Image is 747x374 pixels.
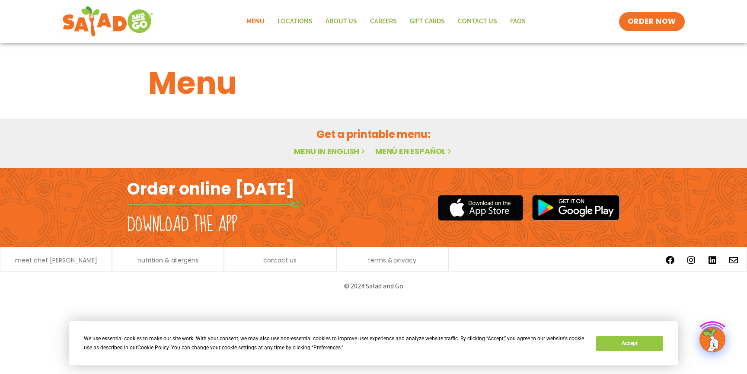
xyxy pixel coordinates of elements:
span: ORDER NOW [628,16,676,27]
img: google_play [532,195,620,221]
span: Preferences [313,345,341,351]
span: Cookie Policy [137,345,169,351]
img: fork [127,202,300,207]
a: About Us [319,12,364,32]
h2: Order online [DATE] [127,178,294,199]
a: Menu in English [294,146,367,157]
h2: Get a printable menu: [148,127,599,142]
a: Contact Us [451,12,504,32]
a: ORDER NOW [619,12,685,31]
div: Cookie Consent Prompt [69,321,678,365]
a: GIFT CARDS [403,12,451,32]
a: terms & privacy [368,257,416,263]
div: We use essential cookies to make our site work. With your consent, we may also use non-essential ... [84,334,586,352]
img: appstore [438,194,523,222]
nav: Menu [240,12,532,32]
p: © 2024 Salad and Go [131,280,616,292]
a: FAQs [504,12,532,32]
a: meet chef [PERSON_NAME] [15,257,97,263]
a: Locations [271,12,319,32]
a: nutrition & allergens [137,257,198,263]
a: Careers [364,12,403,32]
button: Accept [596,336,663,351]
img: new-SAG-logo-768×292 [62,4,153,39]
h1: Menu [148,60,599,106]
h2: Download the app [127,213,237,237]
a: Menú en español [375,146,453,157]
a: contact us [263,257,297,263]
a: Menu [240,12,271,32]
